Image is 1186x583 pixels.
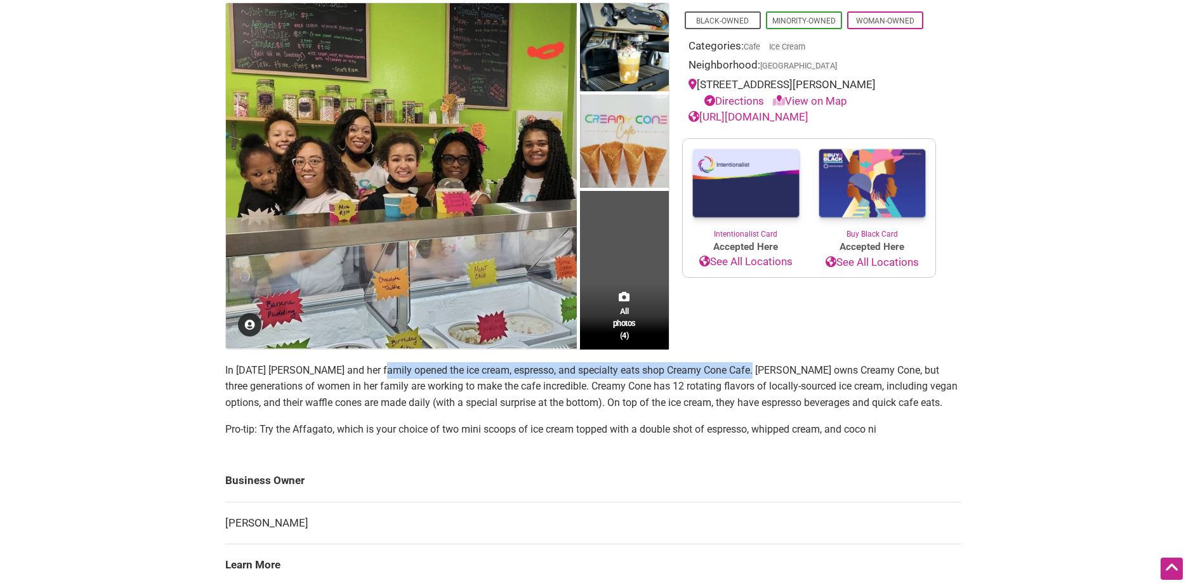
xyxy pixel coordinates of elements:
a: Intentionalist Card [683,139,809,240]
a: Minority-Owned [772,16,836,25]
img: Buy Black Card [809,139,935,229]
p: Pro-tip: Try the Affagato, which is your choice of two mini scoops of ice cream topped with a dou... [225,421,961,438]
a: Directions [704,95,764,107]
a: Buy Black Card [809,139,935,240]
img: Creamy Cone Cafe [580,3,669,95]
a: See All Locations [809,254,935,271]
div: Neighborhood: [689,57,930,77]
img: Creamy Cone Cafe [226,3,577,349]
a: See All Locations [683,254,809,270]
a: View on Map [773,95,847,107]
td: Business Owner [225,460,961,502]
td: [PERSON_NAME] [225,502,961,544]
a: [URL][DOMAIN_NAME] [689,110,808,123]
a: Black-Owned [696,16,749,25]
div: Scroll Back to Top [1161,558,1183,580]
img: Intentionalist Card [683,139,809,228]
span: [GEOGRAPHIC_DATA] [760,62,837,70]
span: Accepted Here [683,240,809,254]
span: All photos (4) [613,305,636,341]
div: Categories: [689,38,930,58]
a: Cafe [744,42,760,51]
img: Creamy Cone Cafe [580,95,669,191]
p: In [DATE] [PERSON_NAME] and her family opened the ice cream, espresso, and specialty eats shop Cr... [225,362,961,411]
div: [STREET_ADDRESS][PERSON_NAME] [689,77,930,109]
span: Accepted Here [809,240,935,254]
a: Ice Cream [769,42,805,51]
a: Woman-Owned [856,16,914,25]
